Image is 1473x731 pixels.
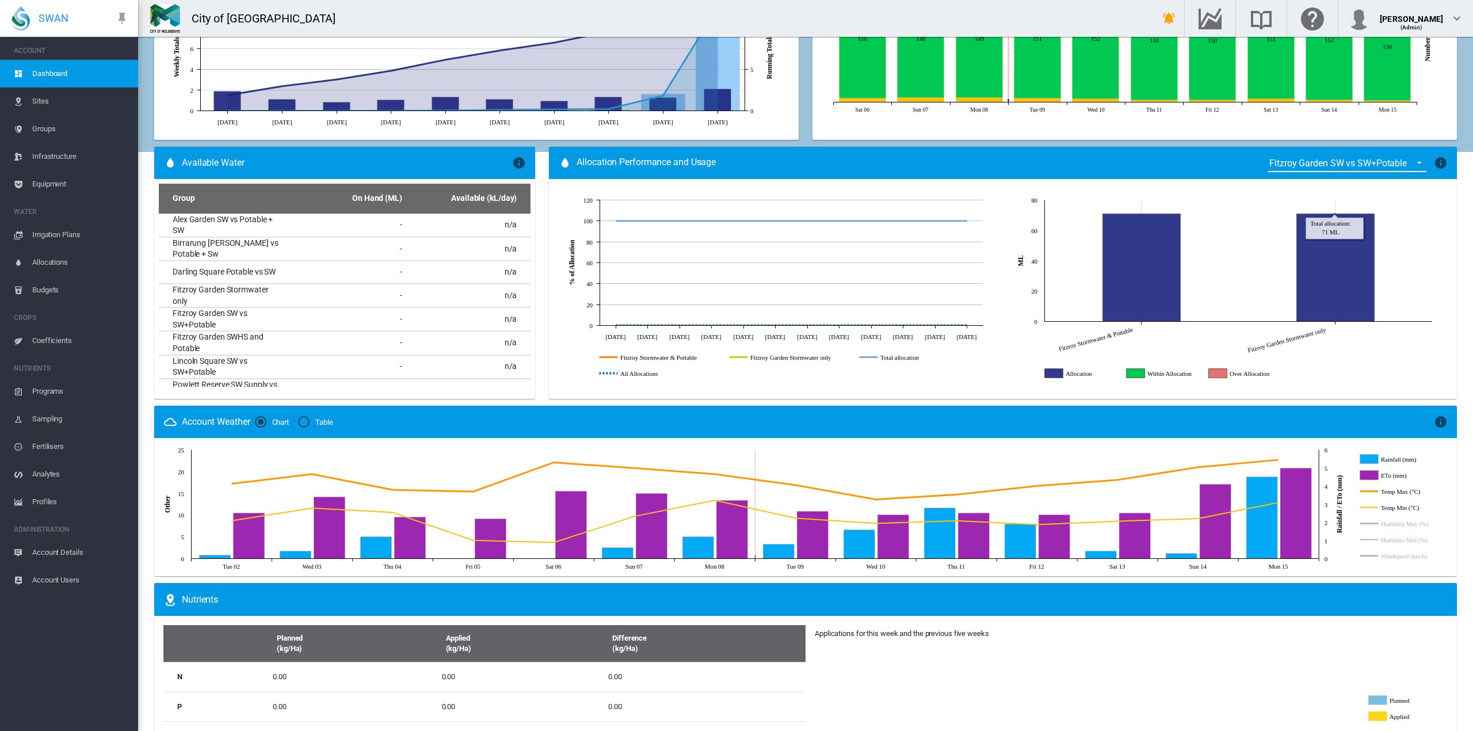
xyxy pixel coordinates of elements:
g: Dry Sep 10, 2025 4 [1073,99,1119,102]
tspan: Number of Sites [1424,14,1432,61]
span: ACCOUNT [14,41,129,60]
div: n/a [411,219,517,231]
tspan: 40 [1032,258,1038,265]
div: [PERSON_NAME] [1380,9,1443,20]
circle: ETo (mm) Sep 06, 2025 3.7 [568,489,573,493]
circle: Running Actual 21 Jul 3.78 [334,77,339,82]
span: Infrastructure [32,143,129,170]
tspan: [DATE] [829,333,849,340]
g: Actual 7 Jul 1.88 [214,92,241,111]
circle: Temp Min (°C) Sep 12, 2025 7.8 [1035,522,1039,527]
tspan: Sun 07 [913,106,929,113]
div: - [287,219,402,231]
circle: Running Actual 28 Jul 4.82 [388,68,393,73]
tspan: 6 [190,45,194,52]
circle: Running Actual 11 Aug 7.27 [497,48,502,52]
circle: Temp Max (°C) Sep 13, 2025 18.1 [1115,477,1120,482]
tspan: Fitzroy Garden Stormwater only [1247,326,1327,353]
circle: Temp Min (°C) Sep 09, 2025 9.3 [793,516,797,520]
circle: Total allocation Oct 25 100 [709,218,713,223]
circle: Total allocation Jun 26 100 [964,218,969,223]
th: On Hand (ML) [283,184,406,214]
g: Dry Sep 14, 2025 3 [1306,100,1353,102]
tspan: 5 [181,534,185,540]
td: Birrarung [PERSON_NAME] vs Potable + Sw [159,237,283,260]
tspan: Sat 13 [1264,106,1278,113]
tspan: [DATE] [708,119,728,125]
tspan: [DATE] [544,119,564,125]
div: Fitzroy Garden SW vs SW+Potable [1269,158,1407,169]
g: Rainfall (mm) Sep 02, 2025 0.2 [200,555,231,559]
md-radio-button: Chart [255,417,289,428]
circle: All Allocations Dec 25 0 [773,323,777,328]
tspan: Fitzroy Stormwater & Pottable [1058,326,1134,352]
circle: Temp Max (°C) Sep 04, 2025 15.8 [390,488,395,492]
g: Dry Sep 13, 2025 4 [1248,99,1295,102]
span: Allocations [32,249,129,276]
span: Dashboard [32,60,129,87]
circle: Total allocation Jul 25 100 [613,218,618,223]
img: Z [150,4,180,33]
div: - [287,290,402,302]
div: n/a [411,384,517,396]
circle: Total allocation Jan 26 100 [805,218,810,223]
img: SWAN-Landscape-Logo-Colour-drop.png [12,6,30,31]
tspan: [DATE] [381,119,401,125]
circle: All Allocations Jul 25 0 [613,323,618,328]
tspan: Mon 08 [970,106,988,113]
circle: All Allocations Apr 26 0 [900,323,905,328]
circle: ETo (mm) Sep 13, 2025 2.5 [1132,511,1136,515]
span: Sites [32,87,129,115]
tspan: 5 [1325,465,1328,472]
tspan: Wed 10 [1087,106,1105,113]
circle: Total allocation Apr 26 100 [900,218,905,223]
g: Dry Sep 08, 2025 6 [956,98,1003,102]
span: Coefficients [32,327,129,355]
tspan: 0 [1325,555,1328,562]
tspan: Other [163,495,171,513]
circle: Temp Max (°C) Sep 07, 2025 20.8 [632,466,636,470]
circle: Temp Min (°C) Sep 03, 2025 11.6 [310,505,314,510]
circle: Temp Min (°C) Sep 08, 2025 13.4 [712,498,717,502]
g: Rainfall (mm) Sep 12, 2025 1.9 [1005,524,1036,559]
circle: Temp Min (°C) Sep 13, 2025 8.6 [1115,519,1120,523]
circle: Temp Max (°C) Sep 12, 2025 16.7 [1035,483,1039,488]
g: Rainfall (mm) Sep 10, 2025 1.6 [844,530,875,559]
g: ETo (mm) [1360,470,1437,481]
circle: Temp Min (°C) Sep 10, 2025 8.1 [873,521,878,526]
circle: All Allocations Feb 26 0 [837,323,841,328]
circle: ETo (mm) Sep 10, 2025 2.4 [890,512,895,517]
div: n/a [411,337,517,349]
span: Groups [32,115,129,143]
tspan: [DATE] [653,119,673,125]
span: Profiles [32,488,129,516]
md-icon: icon-information [1434,415,1448,429]
td: Fitzroy Garden SWHS and Potable [159,331,283,354]
tspan: [DATE] [892,333,913,340]
circle: All Allocations May 26 0 [933,323,937,328]
tspan: Sun 07 [625,564,643,570]
circle: ETo (mm) Sep 08, 2025 3.2 [729,498,734,502]
g: ETo (mm) Sep 02, 2025 2.5 [234,513,265,559]
tspan: [DATE] [797,333,817,340]
md-icon: Click here for help [1299,12,1326,25]
tspan: Fri 12 [1205,106,1219,113]
tspan: Sat 06 [545,564,562,570]
tspan: [DATE] [669,333,689,340]
tspan: [DATE] [925,333,945,340]
circle: Temp Min (°C) Sep 04, 2025 10.6 [390,510,395,515]
g: Actual 8 Sept 2.1 [704,89,731,111]
tspan: 2 [190,87,193,94]
tspan: [DATE] [733,333,753,340]
span: Available Water [182,157,245,169]
circle: Temp Max (°C) Sep 09, 2025 16.9 [793,482,797,487]
tspan: 80 [586,239,593,246]
div: - [287,266,402,278]
tspan: 80 [1032,197,1038,204]
g: ETo (mm) Sep 09, 2025 2.6 [797,512,829,559]
tspan: [DATE] [765,333,785,340]
circle: Temp Min (°C) Sep 15, 2025 12.9 [1276,500,1281,504]
g: Dry Sep 11, 2025 3 [1131,100,1178,102]
circle: ETo (mm) Sep 05, 2025 2.2 [487,516,492,521]
g: Fitzroy Garden Stormwater only [730,352,848,363]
